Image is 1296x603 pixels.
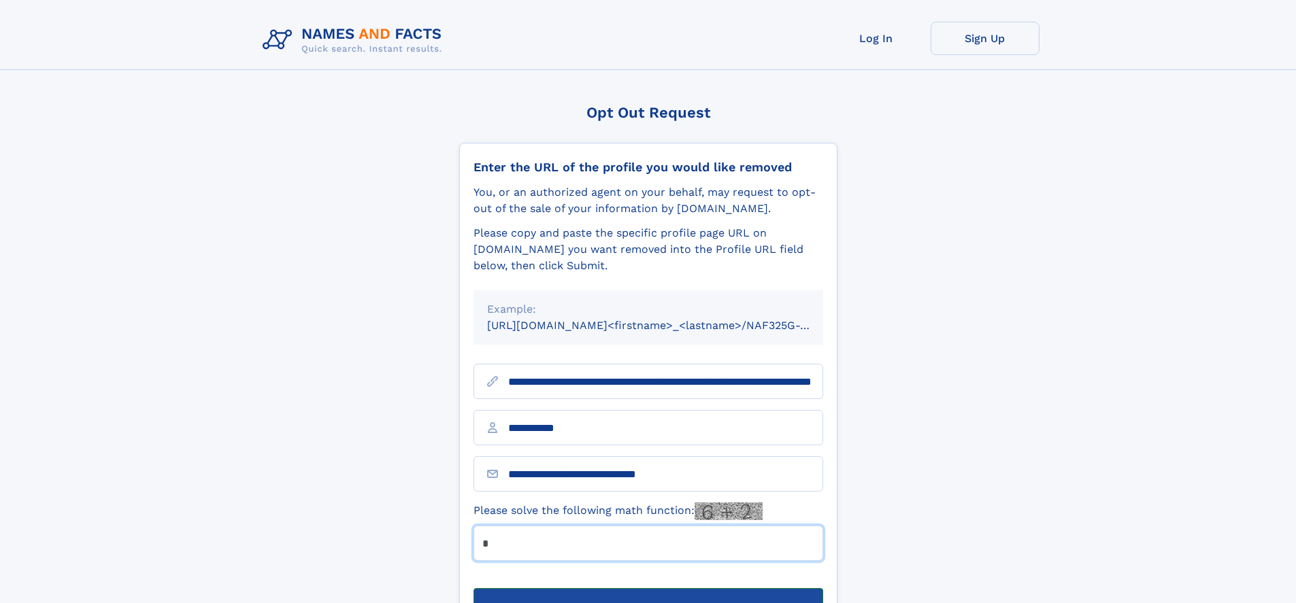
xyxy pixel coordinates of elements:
[822,22,931,55] a: Log In
[473,502,763,520] label: Please solve the following math function:
[487,319,849,332] small: [URL][DOMAIN_NAME]<firstname>_<lastname>/NAF325G-xxxxxxxx
[487,301,810,317] div: Example:
[459,104,837,121] div: Opt Out Request
[931,22,1040,55] a: Sign Up
[257,22,453,58] img: Logo Names and Facts
[473,160,823,175] div: Enter the URL of the profile you would like removed
[473,225,823,274] div: Please copy and paste the specific profile page URL on [DOMAIN_NAME] you want removed into the Pr...
[473,184,823,217] div: You, or an authorized agent on your behalf, may request to opt-out of the sale of your informatio...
